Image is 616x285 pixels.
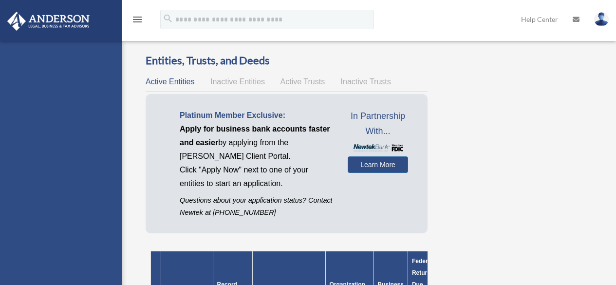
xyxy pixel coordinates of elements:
a: menu [131,17,143,25]
i: search [163,13,173,24]
h3: Entities, Trusts, and Deeds [146,53,428,68]
p: Click "Apply Now" next to one of your entities to start an application. [180,163,333,190]
span: Inactive Trusts [341,77,391,86]
img: User Pic [594,12,609,26]
p: by applying from the [PERSON_NAME] Client Portal. [180,122,333,163]
span: Active Trusts [280,77,325,86]
span: Active Entities [146,77,194,86]
span: In Partnership With... [348,109,408,139]
span: Inactive Entities [210,77,265,86]
i: menu [131,14,143,25]
p: Platinum Member Exclusive: [180,109,333,122]
img: Anderson Advisors Platinum Portal [4,12,93,31]
p: Questions about your application status? Contact Newtek at [PHONE_NUMBER] [180,194,333,219]
img: NewtekBankLogoSM.png [353,144,403,152]
a: Learn More [348,156,408,173]
span: Apply for business bank accounts faster and easier [180,125,330,147]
